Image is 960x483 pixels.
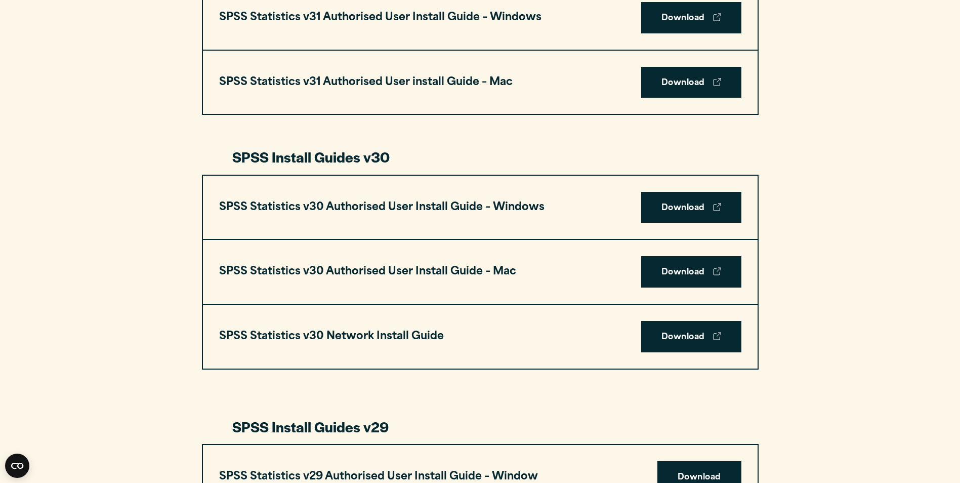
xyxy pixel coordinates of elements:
[219,8,541,27] h3: SPSS Statistics v31 Authorised User Install Guide – Windows
[219,73,513,92] h3: SPSS Statistics v31 Authorised User install Guide – Mac
[219,198,545,217] h3: SPSS Statistics v30 Authorised User Install Guide – Windows
[232,417,728,436] h3: SPSS Install Guides v29
[232,147,728,167] h3: SPSS Install Guides v30
[641,2,741,33] a: Download
[641,67,741,98] a: Download
[5,454,29,478] button: Open CMP widget
[641,192,741,223] a: Download
[641,256,741,288] a: Download
[641,321,741,352] a: Download
[219,327,444,346] h3: SPSS Statistics v30 Network Install Guide
[219,262,516,281] h3: SPSS Statistics v30 Authorised User Install Guide – Mac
